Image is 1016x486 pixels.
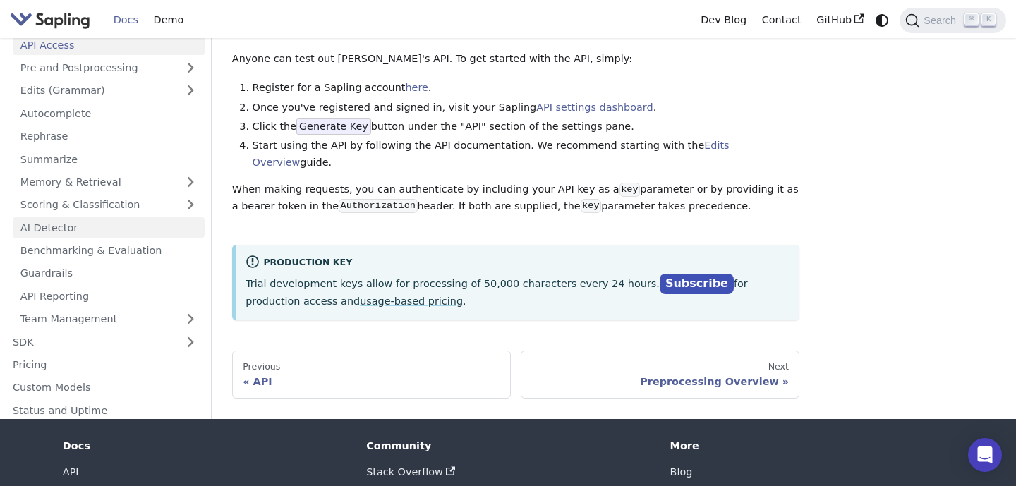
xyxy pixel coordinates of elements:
a: API [63,466,79,478]
li: Click the button under the "API" section of the settings pane. [253,119,800,135]
a: Guardrails [13,263,205,284]
a: Sapling.ai [10,10,95,30]
div: Docs [63,439,346,452]
a: Custom Models [5,377,205,398]
span: Generate Key [296,118,371,135]
a: Summarize [13,149,205,169]
p: Anyone can test out [PERSON_NAME]'s API. To get started with the API, simply: [232,51,800,68]
nav: Docs pages [232,351,800,399]
p: Trial development keys allow for processing of 50,000 characters every 24 hours. for production a... [246,274,790,310]
a: Team Management [13,309,205,329]
a: Benchmarking & Evaluation [13,241,205,261]
a: Stack Overflow [366,466,455,478]
a: Subscribe [660,274,734,294]
a: Edits (Grammar) [13,80,205,101]
a: Status and Uptime [5,400,205,420]
a: Rephrase [13,126,205,147]
div: Next [532,361,789,372]
div: Open Intercom Messenger [968,438,1002,472]
button: Search (Command+K) [900,8,1005,33]
code: key [581,199,601,213]
a: SDK [5,332,176,352]
div: API [243,375,500,388]
a: API Access [13,35,205,55]
span: Search [919,15,964,26]
div: Production Key [246,255,790,272]
a: Scoring & Classification [13,195,205,215]
kbd: K [981,13,996,26]
a: Pricing [5,354,205,375]
a: Demo [146,9,191,31]
a: Dev Blog [693,9,754,31]
div: Community [366,439,650,452]
a: Docs [106,9,146,31]
div: Preprocessing Overview [532,375,789,388]
div: More [670,439,954,452]
li: Start using the API by following the API documentation. We recommend starting with the guide. [253,138,800,171]
li: Register for a Sapling account . [253,80,800,97]
code: key [619,183,640,197]
button: Expand sidebar category 'SDK' [176,332,205,352]
a: GitHub [809,9,871,31]
a: API Reporting [13,286,205,306]
button: Switch between dark and light mode (currently system mode) [872,10,893,30]
a: here [405,82,428,93]
a: Memory & Retrieval [13,171,205,192]
div: Previous [243,361,500,372]
a: PreviousAPI [232,351,511,399]
a: Contact [754,9,809,31]
a: usage-based pricing [360,296,463,307]
code: Authorization [339,199,417,213]
img: Sapling.ai [10,10,90,30]
a: Autocomplete [13,103,205,123]
li: Once you've registered and signed in, visit your Sapling . [253,99,800,116]
a: AI Detector [13,217,205,238]
a: Blog [670,466,693,478]
a: API settings dashboard [536,102,653,113]
kbd: ⌘ [964,13,979,26]
p: When making requests, you can authenticate by including your API key as a parameter or by providi... [232,181,800,215]
a: NextPreprocessing Overview [521,351,799,399]
a: Pre and Postprocessing [13,58,205,78]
